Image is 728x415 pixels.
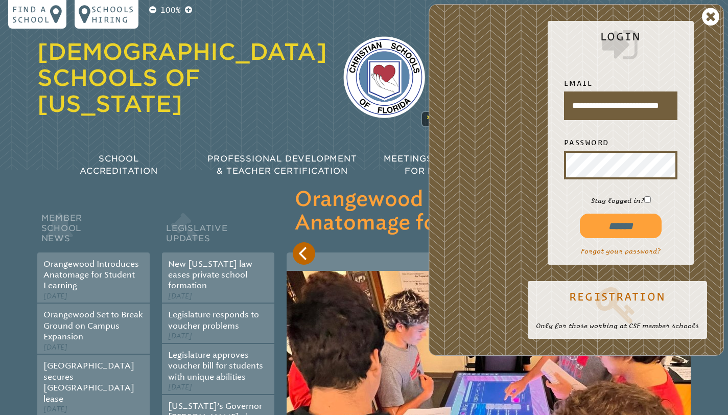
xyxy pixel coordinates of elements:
a: Orangewood Set to Break Ground on Campus Expansion [43,310,143,341]
span: [DATE] [168,383,192,391]
p: Find a school [12,4,50,25]
a: Orangewood Introduces Anatomage for Student Learning [43,259,139,291]
p: Only for those working at CSF member schools [536,321,699,331]
a: Legislature approves voucher bill for students with unique abilities [168,350,263,382]
h2: Legislative Updates [162,211,274,252]
span: [DATE] [43,343,67,352]
label: Password [564,136,677,149]
p: Stay logged in? [556,196,686,205]
button: Previous [293,242,315,265]
p: Schools Hiring [91,4,134,25]
span: [DATE] [168,332,192,340]
a: [GEOGRAPHIC_DATA] secures [GEOGRAPHIC_DATA] lease [43,361,134,403]
a: Forgot your password? [581,247,661,255]
img: csf-logo-web-colors.png [343,36,425,118]
a: Registration [536,284,699,325]
span: [DATE] [43,405,67,413]
a: New [US_STATE] law eases private school formation [168,259,252,291]
h2: Login [556,30,686,65]
h2: Member School News [37,211,150,252]
span: [DATE] [43,292,67,301]
label: Email [564,77,677,89]
h3: Orangewood Introduces Anatomage for Student Learning [295,188,683,235]
a: Legislature responds to voucher problems [168,310,259,330]
a: [DEMOGRAPHIC_DATA] Schools of [US_STATE] [37,38,327,117]
p: 100% [158,4,183,16]
span: School Accreditation [80,154,157,176]
span: [DATE] [168,292,192,301]
span: Professional Development & Teacher Certification [207,154,357,176]
span: Meetings & Workshops for Educators [384,154,508,176]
